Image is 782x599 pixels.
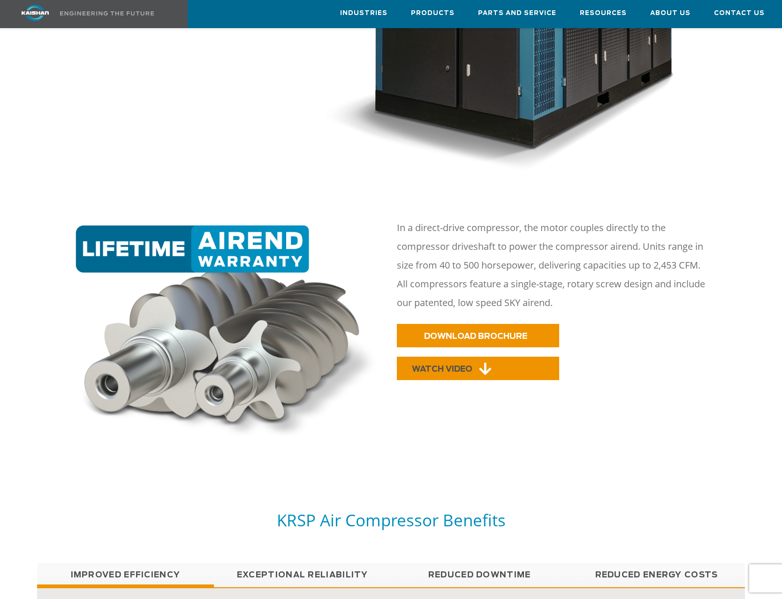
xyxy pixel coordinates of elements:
img: warranty [72,225,386,444]
span: Contact Us [714,8,765,19]
a: Contact Us [714,0,765,26]
a: Products [411,0,455,26]
a: DOWNLOAD BROCHURE [397,324,559,347]
img: Engineering the future [60,11,154,15]
span: DOWNLOAD BROCHURE [424,332,527,340]
span: Industries [340,8,387,19]
span: Parts and Service [478,8,556,19]
span: WATCH VIDEO [412,365,472,373]
a: Improved Efficiency [37,563,214,587]
a: Industries [340,0,387,26]
p: In a direct-drive compressor, the motor couples directly to the compressor driveshaft to power th... [397,218,714,312]
span: About Us [650,8,691,19]
a: Reduced Downtime [391,563,568,587]
span: Resources [580,8,627,19]
a: Reduced Energy Costs [568,563,745,587]
span: Products [411,8,455,19]
a: WATCH VIDEO [397,357,559,380]
a: Parts and Service [478,0,556,26]
a: Exceptional reliability [214,563,391,587]
a: Resources [580,0,627,26]
h5: KRSP Air Compressor Benefits [37,509,745,531]
a: About Us [650,0,691,26]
